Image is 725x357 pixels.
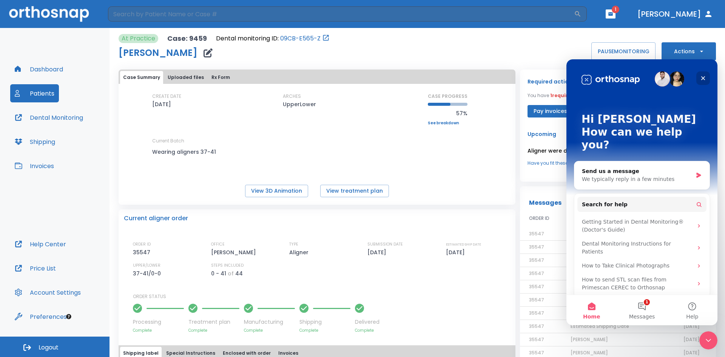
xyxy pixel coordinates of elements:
[529,198,561,207] p: Messages
[10,157,59,175] button: Invoices
[10,308,71,326] button: Preferences
[289,241,298,248] p: TYPE
[528,130,708,139] p: Upcoming
[211,269,226,278] p: 0 - 41
[124,214,188,223] p: Current aligner order
[10,84,59,102] button: Patients
[120,71,514,84] div: tabs
[355,318,379,326] p: Delivered
[10,235,71,253] button: Help Center
[612,6,619,13] span: 1
[167,34,207,43] p: Case: 9459
[571,323,629,329] span: Estimated Shipping Date
[699,331,717,349] iframe: Intercom live chat
[528,160,708,167] a: Have you fit these aligners?
[152,138,220,144] p: Current Batch
[591,42,656,60] button: PAUSEMONITORING
[529,323,544,329] span: 35547
[529,244,544,250] span: 35547
[571,349,608,356] span: [PERSON_NAME]
[446,248,467,257] p: [DATE]
[355,328,379,333] p: Complete
[244,318,295,326] p: Manufacturing
[528,77,575,86] p: Required actions
[65,313,72,320] div: Tooltip anchor
[245,185,308,197] button: View 3D Animation
[39,343,59,352] span: Logout
[289,248,311,257] p: Aligner
[188,318,239,326] p: Treatment plan
[634,7,716,21] button: [PERSON_NAME]
[662,42,716,60] button: Actions
[683,336,700,343] span: [DATE]
[165,71,207,84] button: Uploaded files
[529,310,544,316] span: 35547
[9,6,89,22] img: Orthosnap
[320,185,389,197] button: View treatment plan
[428,93,467,100] p: CASE PROGRESS
[10,60,68,78] button: Dashboard
[367,248,389,257] p: [DATE]
[529,257,544,263] span: 35547
[133,269,164,278] p: 37-41/0-0
[133,248,153,257] p: 35547
[208,71,233,84] button: Rx Form
[133,293,510,300] p: ORDER STATUS
[283,100,316,109] p: UpperLower
[244,328,295,333] p: Complete
[133,262,160,269] p: UPPER/LOWER
[120,71,163,84] button: Case Summary
[428,109,467,118] p: 57%
[529,283,544,290] span: 35547
[529,349,544,356] span: 35547
[152,147,220,156] p: Wearing aligners 37-41
[566,59,717,325] iframe: Intercom live chat
[152,100,171,109] p: [DATE]
[119,48,197,57] h1: [PERSON_NAME]
[108,6,574,22] input: Search by Patient Name or Case #
[10,133,60,151] button: Shipping
[211,241,225,248] p: OFFICE
[529,297,544,303] span: 35547
[529,336,544,343] span: 35547
[529,230,544,237] span: 35547
[528,92,602,99] p: You have action item
[216,34,330,43] div: Open patient in dental monitoring portal
[235,269,243,278] p: 44
[211,248,259,257] p: [PERSON_NAME]
[299,328,350,333] p: Complete
[133,241,151,248] p: ORDER ID
[10,108,88,127] button: Dental Monitoring
[152,93,181,100] p: CREATE DATE
[211,262,244,269] p: STEPS INCLUDED
[283,93,301,100] p: ARCHES
[683,349,700,356] span: [DATE]
[10,283,85,301] button: Account Settings
[133,318,184,326] p: Processing
[529,215,549,222] span: ORDER ID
